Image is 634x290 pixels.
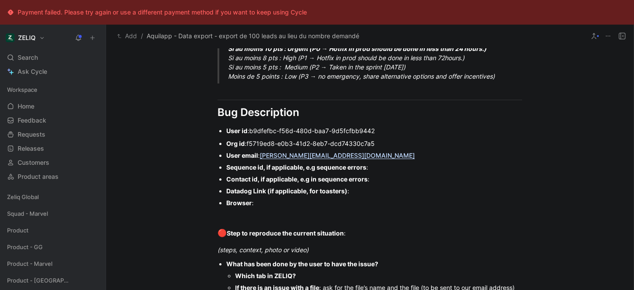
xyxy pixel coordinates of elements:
span: Aquilapp - Data export - export de 100 leads au lieu du nombre demandé [147,31,359,41]
div: : [226,186,522,196]
div: Product - Marvel [4,257,102,273]
div: Zeliq Global [4,190,102,206]
div: Product - GG [4,240,102,256]
a: Customers [4,156,102,169]
a: [PERSON_NAME][EMAIL_ADDRESS][DOMAIN_NAME] [260,152,415,159]
img: ZELIQ [6,33,15,42]
em: (steps, context, photo or video) [217,246,309,254]
div: Product - [GEOGRAPHIC_DATA] [4,274,102,290]
div: Payment failed. Please try again or use a different payment method if you want to keep using Cycle [18,7,307,18]
div: : [226,174,522,184]
span: Product - GG [7,243,43,251]
div: Squad - Marvel [4,207,102,220]
div: : [217,228,522,239]
strong: Si au moins 10 pts : Urgent (P0 → Hotfix in prod should be done in less than 24 hours.) [228,45,487,52]
span: b9dfefbc-f56d-480d-baa7-9d5fcfbb9442 [249,127,375,134]
span: Requests [18,130,45,139]
h1: ZELIQ [18,34,36,42]
strong: User id [226,127,247,134]
div: : [226,126,522,135]
span: 🔴 [217,228,227,237]
span: Product - [GEOGRAPHIC_DATA] [7,276,70,285]
div: Product - GG [4,240,102,254]
span: f5719ed8-e0b3-41d2-8eb7-dcd74330c7a5 [247,140,375,147]
div: : [226,139,522,148]
a: Releases [4,142,102,155]
span: / [141,31,143,41]
strong: Contact id, if applicable, e.g in sequence errors [226,175,368,183]
strong: Org id [226,140,245,147]
span: Feedback [18,116,46,125]
button: Add [115,31,139,41]
a: Requests [4,128,102,141]
strong: Sequence id, if applicable, e.g sequence errors [226,163,366,171]
div: : [226,163,522,172]
strong: Step to reproduce the current situation [227,229,344,237]
span: Product [7,226,29,235]
span: Customers [18,158,49,167]
strong: Datadog Link (if applicable, for toasters) [226,187,347,195]
span: Ask Cycle [18,66,47,77]
div: Product [4,224,102,239]
button: ZELIQZELIQ [4,32,47,44]
span: Search [18,52,38,63]
span: Workspace [7,85,37,94]
span: Home [18,102,34,111]
div: Product - [GEOGRAPHIC_DATA] [4,274,102,287]
div: Workspace [4,83,102,96]
strong: Browser [226,199,252,207]
div: Zeliq Global [4,190,102,203]
a: Home [4,100,102,113]
div: Search [4,51,102,64]
span: Zeliq Global [7,192,39,201]
span: Squad - Marvel [7,209,48,218]
span: Releases [18,144,44,153]
div: Product - Marvel [4,257,102,270]
span: Product areas [18,172,59,181]
a: Feedback [4,114,102,127]
div: Si au moins 8 pts : High (P1 → Hotfix in prod should be done in less than 72hours.) Si au moins 5... [228,33,533,81]
div: Product [4,224,102,237]
a: Ask Cycle [4,65,102,78]
span: Product - Marvel [7,259,52,268]
div: : [226,198,522,207]
div: Squad - Marvel [4,207,102,223]
strong: Which tab in ZELIQ? [235,272,296,279]
div: : [226,151,522,160]
strong: User email [226,152,258,159]
div: Bug Description [217,105,522,120]
a: Product areas [4,170,102,183]
strong: What has been done by the user to have the issue? [226,260,378,268]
